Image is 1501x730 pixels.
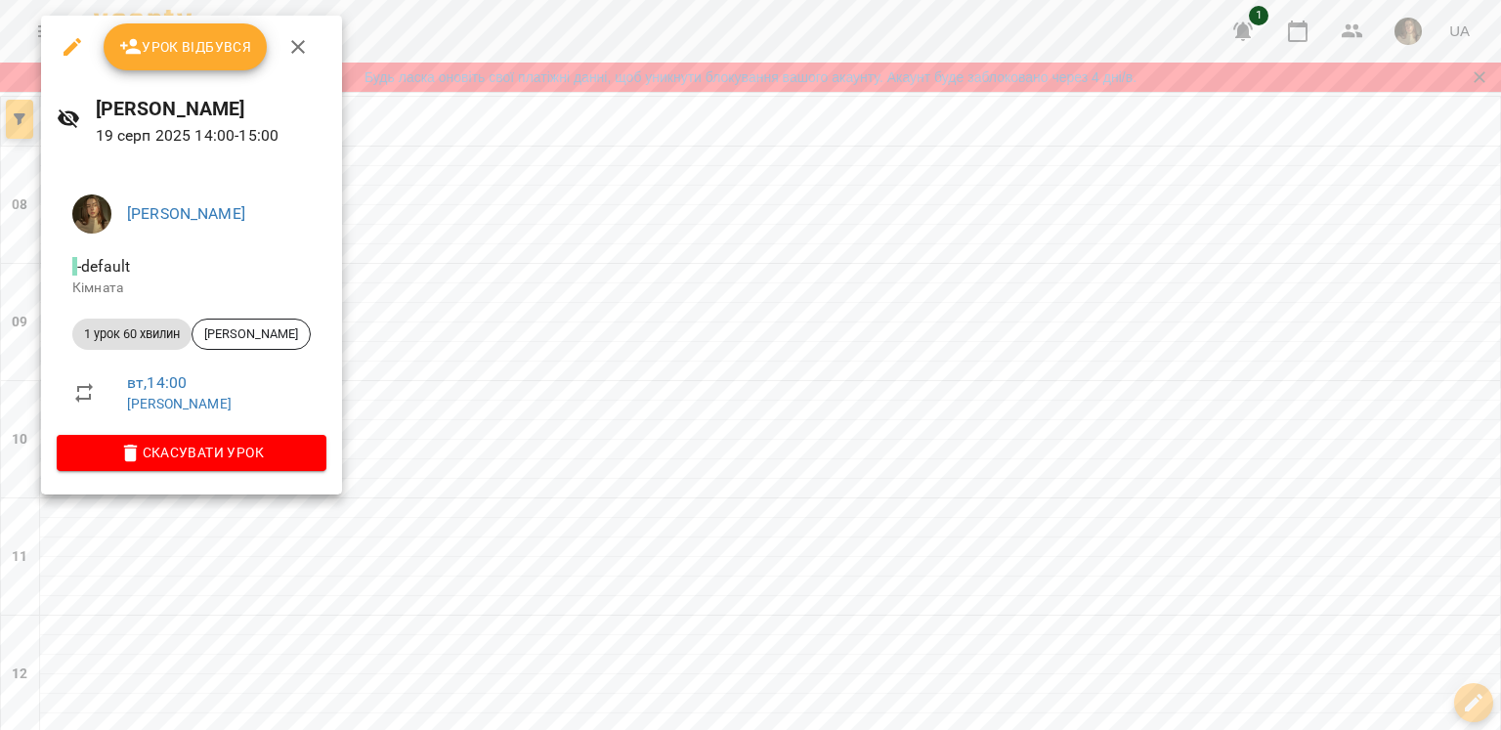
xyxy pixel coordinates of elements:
[119,35,252,59] span: Урок відбувся
[96,94,326,124] h6: [PERSON_NAME]
[192,319,311,350] div: [PERSON_NAME]
[72,194,111,234] img: 50f3ef4f2c2f2a30daebcf7f651be3d9.jpg
[127,204,245,223] a: [PERSON_NAME]
[72,325,192,343] span: 1 урок 60 хвилин
[193,325,310,343] span: [PERSON_NAME]
[57,435,326,470] button: Скасувати Урок
[127,373,187,392] a: вт , 14:00
[72,279,311,298] p: Кімната
[72,257,134,276] span: - default
[104,23,268,70] button: Урок відбувся
[127,396,232,411] a: [PERSON_NAME]
[96,124,326,148] p: 19 серп 2025 14:00 - 15:00
[72,441,311,464] span: Скасувати Урок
